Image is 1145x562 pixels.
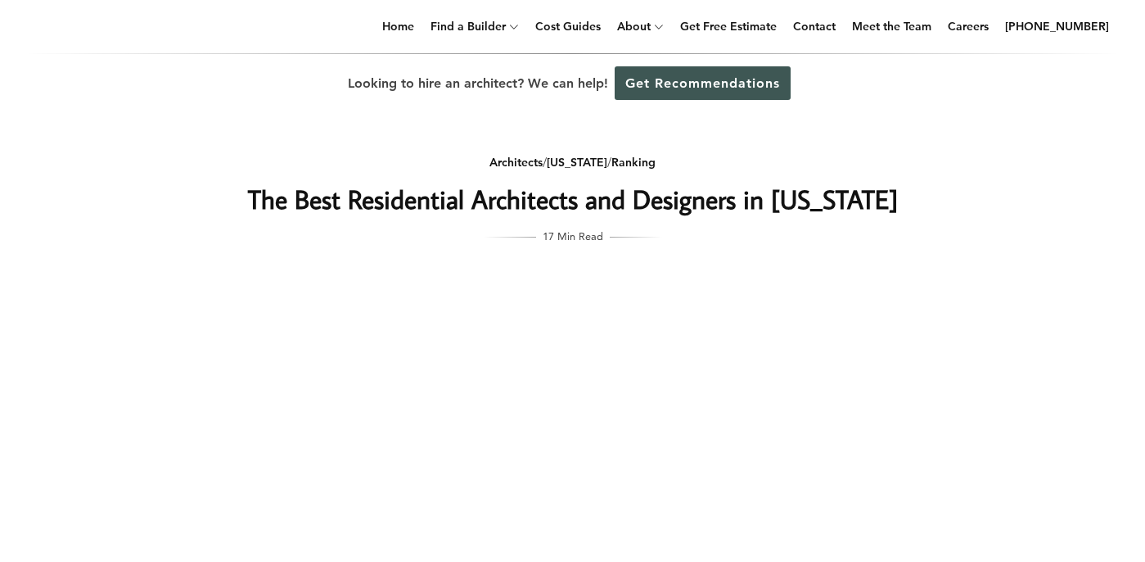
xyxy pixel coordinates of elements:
div: / / [246,152,899,173]
a: [US_STATE] [547,155,607,170]
a: Get Recommendations [615,66,791,100]
h1: The Best Residential Architects and Designers in [US_STATE] [246,179,899,219]
a: Architects [489,155,543,170]
span: 17 Min Read [543,227,603,245]
a: Ranking [611,155,656,170]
